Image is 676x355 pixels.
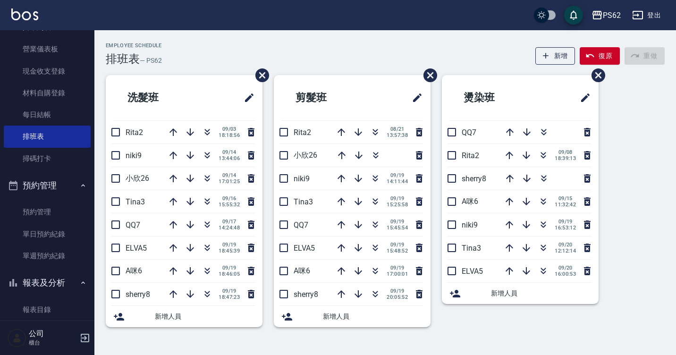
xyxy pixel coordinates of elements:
button: 報表及分析 [4,270,91,295]
span: 09/17 [219,219,240,225]
span: 09/14 [219,172,240,178]
span: A咪6 [294,266,310,275]
a: 掃碼打卡 [4,148,91,169]
div: 新增人員 [442,283,599,304]
span: 15:48:52 [387,248,408,254]
a: 每日結帳 [4,104,91,126]
p: 櫃台 [29,338,77,347]
span: sherry8 [294,290,318,299]
h6: — PS62 [140,56,162,66]
span: 11:32:42 [555,202,576,208]
a: 單日預約紀錄 [4,223,91,245]
span: 09/14 [219,149,240,155]
div: 新增人員 [274,306,431,327]
span: 18:45:39 [219,248,240,254]
span: 09/15 [555,195,576,202]
span: 09/19 [387,172,408,178]
a: 單週預約紀錄 [4,245,91,267]
span: 16:00:53 [555,271,576,277]
button: 登出 [628,7,665,24]
span: 16:53:12 [555,225,576,231]
span: 刪除班表 [248,61,270,89]
span: 20:05:52 [387,294,408,300]
div: 新增人員 [106,306,262,327]
span: Tina3 [126,197,145,206]
span: 修改班表的標題 [574,86,591,109]
span: 09/19 [219,242,240,248]
a: 材料自購登錄 [4,82,91,104]
h3: 排班表 [106,52,140,66]
span: 18:18:56 [219,132,240,138]
h2: 燙染班 [449,81,541,115]
span: Tina3 [462,244,481,253]
span: 09/19 [555,219,576,225]
span: A咪6 [126,266,142,275]
span: 09/19 [387,288,408,294]
span: 09/19 [387,265,408,271]
span: 09/20 [555,242,576,248]
span: 09/20 [555,265,576,271]
span: ELVA5 [294,244,315,253]
span: A咪6 [462,197,478,206]
span: 小欣26 [294,151,317,160]
span: 刪除班表 [416,61,439,89]
span: ELVA5 [126,244,147,253]
span: QQ7 [126,220,140,229]
img: Person [8,329,26,347]
span: 15:55:32 [219,202,240,208]
span: 新增人員 [491,288,591,298]
h2: 剪髮班 [281,81,373,115]
span: Rita2 [462,151,479,160]
span: 15:25:58 [387,202,408,208]
span: 12:12:14 [555,248,576,254]
span: 09/19 [219,288,240,294]
h2: 洗髮班 [113,81,205,115]
button: save [564,6,583,25]
a: 報表目錄 [4,299,91,321]
span: 13:44:06 [219,155,240,161]
h5: 公司 [29,329,77,338]
span: QQ7 [294,220,308,229]
span: Rita2 [294,128,311,137]
span: 14:11:44 [387,178,408,185]
span: sherry8 [126,290,150,299]
span: 18:46:05 [219,271,240,277]
span: 新增人員 [323,312,423,321]
img: Logo [11,8,38,20]
span: QQ7 [462,128,476,137]
span: 14:24:48 [219,225,240,231]
span: 09/19 [387,219,408,225]
span: 09/19 [387,242,408,248]
span: 修改班表的標題 [406,86,423,109]
span: ELVA5 [462,267,483,276]
span: 13:57:38 [387,132,408,138]
a: 預約管理 [4,201,91,223]
h2: Employee Schedule [106,42,162,49]
a: 排班表 [4,126,91,147]
a: 營業儀表板 [4,38,91,60]
button: 復原 [580,47,620,65]
span: 09/16 [219,195,240,202]
span: Rita2 [126,128,143,137]
button: PS62 [588,6,625,25]
span: 15:45:54 [387,225,408,231]
a: 現金收支登錄 [4,60,91,82]
span: 17:00:01 [387,271,408,277]
span: 小欣26 [126,174,149,183]
span: niki9 [462,220,478,229]
button: 新增 [535,47,575,65]
button: 預約管理 [4,173,91,198]
a: 店家日報表 [4,321,91,342]
span: 新增人員 [155,312,255,321]
span: 09/19 [387,195,408,202]
span: niki9 [126,151,142,160]
span: 18:39:13 [555,155,576,161]
span: niki9 [294,174,310,183]
span: 08/21 [387,126,408,132]
span: 18:47:23 [219,294,240,300]
span: 09/08 [555,149,576,155]
span: 09/19 [219,265,240,271]
span: 刪除班表 [584,61,607,89]
span: 修改班表的標題 [238,86,255,109]
span: sherry8 [462,174,486,183]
